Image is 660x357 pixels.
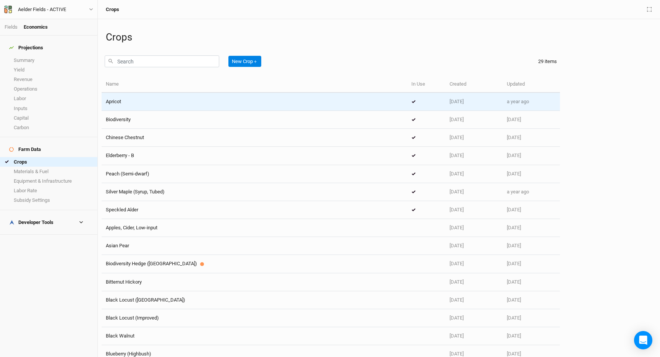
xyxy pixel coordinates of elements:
span: Mar 3, 2024 12:41 PM [507,333,521,339]
span: Mar 3, 2024 12:04 PM [507,225,521,230]
span: Bitternut Hickory [106,279,142,285]
span: Peach (Semi-dwarf) [106,171,149,177]
span: Mar 3, 2024 12:41 PM [507,315,521,321]
div: Economics [24,24,48,31]
span: Apr 23, 2023 6:10 PM [507,351,521,357]
span: Black Locust (Improved) [106,315,159,321]
span: Chinese Chestnut [106,135,144,140]
h1: Crops [106,31,652,43]
span: Asian Pear [106,243,129,248]
span: Biodiversity [106,117,131,122]
span: Mar 3, 2024 11:59 AM [450,243,464,248]
span: Biodiversity Hedge (EU) [106,261,197,266]
span: Apr 13, 2024 4:03 PM [507,189,529,195]
span: Mar 3, 2024 12:39 PM [507,243,521,248]
span: Mar 3, 2024 11:58 AM [450,225,464,230]
span: Mar 8, 2025 11:39 AM [507,135,521,140]
button: New Crop＋ [228,56,261,67]
span: Mar 15, 2023 4:55 PM [450,171,464,177]
div: 29 items [538,58,557,65]
th: Created [445,76,503,93]
span: Speckled Alder [106,207,138,213]
span: Jan 12, 2023 11:33 AM [507,297,521,303]
div: Aelder Fields - ACTIVE [18,6,66,13]
span: Mar 15, 2023 4:55 PM [450,135,464,140]
button: Aelder Fields - ACTIVE [4,5,94,14]
span: Black Walnut [106,333,134,339]
th: In Use [407,76,445,93]
span: Mar 8, 2025 11:37 AM [507,171,521,177]
span: Black Locust (EU) [106,297,185,303]
div: Projections [9,45,43,51]
span: Jan 27, 2025 6:08 AM [507,153,521,158]
span: Jan 12, 2023 11:33 AM [450,261,464,266]
h3: Crops [106,6,119,13]
a: Fields [5,24,18,30]
h4: Developer Tools [5,215,93,230]
span: Elderberry - B [106,153,134,158]
span: Mar 3, 2024 12:19 PM [450,315,464,321]
div: Open Intercom Messenger [634,331,652,349]
span: Apr 23, 2023 7:27 PM [450,99,464,104]
span: Apr 23, 2023 6:10 PM [450,351,464,357]
span: Mar 3, 2024 11:48 AM [450,333,464,339]
span: Mar 3, 2024 12:41 PM [507,279,521,285]
input: Search [105,55,219,67]
span: Apr 13, 2024 5:05 PM [507,99,529,104]
div: Farm Data [9,146,41,153]
span: Mar 3, 2024 12:20 PM [450,279,464,285]
span: Apricot [106,99,121,104]
span: Apr 23, 2023 7:17 PM [450,117,464,122]
th: Updated [503,76,560,93]
span: Jul 1, 2023 11:34 PM [507,207,521,213]
span: Jan 12, 2023 11:33 AM [450,297,464,303]
span: Jul 1, 2023 10:10 PM [450,207,464,213]
span: Apples, Cider, Low-input [106,225,157,230]
span: Apr 24, 2023 3:30 PM [507,117,521,122]
span: Mar 3, 2024 12:09 PM [450,189,464,195]
th: Name [102,76,407,93]
div: Developer Tools [9,219,53,226]
span: Apr 23, 2023 7:17 PM [507,261,521,266]
span: Silver Maple (Syrup, Tubed) [106,189,165,195]
span: Blueberry (Highbush) [106,351,151,357]
span: Jan 26, 2025 4:54 PM [450,153,464,158]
